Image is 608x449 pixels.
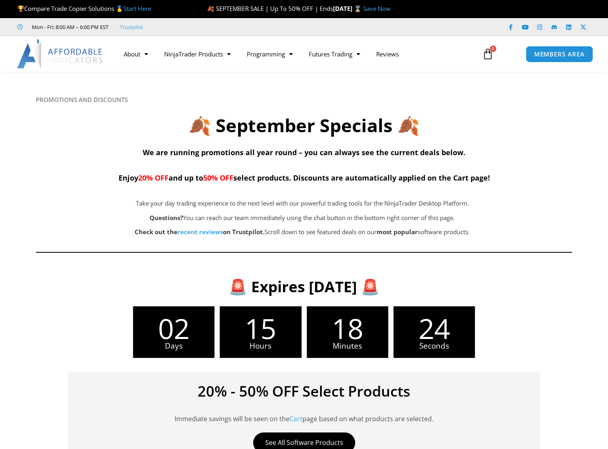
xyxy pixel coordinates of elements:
[301,45,368,63] a: Futures Trading
[17,39,104,69] img: LogoAI | Affordable Indicators – NinjaTrader
[394,342,475,350] span: Seconds
[490,46,496,52] span: 0
[49,277,559,296] h3: 🚨 Expires [DATE] 🚨
[138,173,169,183] span: 20% OFF
[136,199,469,207] span: Take your day trading experience to the next level with our powerful trading tools for the NinjaT...
[526,46,593,62] a: MEMBERS AREA
[156,45,239,63] a: NinjaTrader Products
[177,228,223,236] a: recent reviews
[133,314,214,342] span: 02
[133,342,214,350] span: Days
[116,45,475,63] nav: Menu
[377,228,418,236] b: most popular
[363,4,391,12] a: Save Now
[76,212,529,224] p: You can reach our team immediately using the chat button in the bottom right corner of this page.
[534,51,585,57] span: MEMBERS AREA
[116,45,156,63] a: About
[289,414,302,423] a: Cart
[120,22,143,32] a: Trustpilot
[135,228,264,236] strong: Check out the on Trustpilot.
[394,314,475,342] span: 24
[17,4,151,12] span: Compare Trade Copier Solutions 🥇
[18,6,24,12] img: 🏆
[207,4,333,12] span: 🍂 SEPTEMBER SALE | Up To 50% OFF | Ends
[143,148,465,157] span: We are running promotions all year round – you can always see the current deals below.
[30,22,108,32] span: Mon - Fri: 8:00 AM – 6:00 PM EST
[119,173,490,183] span: Enjoy and up to select products. Discounts are automatically applied on the Cart page!
[307,342,388,350] span: Minutes
[150,214,183,222] strong: Questions?
[470,42,506,66] a: 0
[333,4,363,12] strong: [DATE] ⌛
[80,384,528,399] h4: 20% - 50% OFF Select Products
[239,45,301,63] a: Programming
[220,314,301,342] span: 15
[36,114,572,137] h2: 🍂 September Specials 🍂
[76,227,529,238] p: Scroll down to see featured deals on our software products.
[36,96,572,104] h6: PROMOTIONS AND DISCOUNTS
[203,173,233,183] span: 50% OFF
[307,314,388,342] span: 18
[123,4,151,12] a: Start Here
[220,342,301,350] span: Hours
[80,403,528,424] p: Immediate savings will be seen on the page based on what products are selected.
[368,45,407,63] a: Reviews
